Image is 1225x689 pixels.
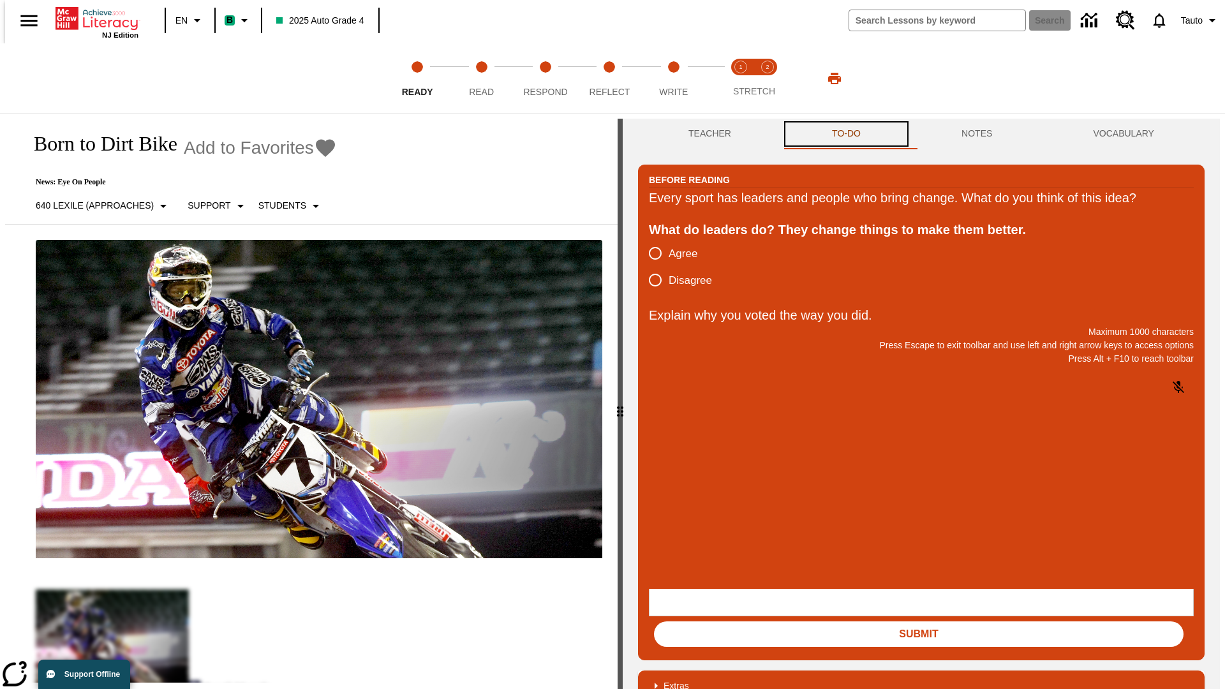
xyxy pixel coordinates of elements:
body: Explain why you voted the way you did. Maximum 1000 characters Press Alt + F10 to reach toolbar P... [5,10,186,22]
button: Print [814,67,855,90]
h1: Born to Dirt Bike [20,132,177,156]
span: 2025 Auto Grade 4 [276,14,364,27]
span: Disagree [669,272,712,289]
span: Agree [669,246,697,262]
p: Maximum 1000 characters [649,325,1194,339]
span: STRETCH [733,86,775,96]
span: Add to Favorites [184,138,314,158]
div: Every sport has leaders and people who bring change. What do you think of this idea? [649,188,1194,208]
input: search field [849,10,1025,31]
span: Respond [523,87,567,97]
img: Motocross racer James Stewart flies through the air on his dirt bike. [36,240,602,559]
button: TO-DO [782,119,911,149]
button: Boost Class color is mint green. Change class color [219,9,257,32]
a: Resource Center, Will open in new tab [1108,3,1143,38]
button: Stretch Respond step 2 of 2 [749,43,786,114]
span: NJ Edition [102,31,138,39]
h2: Before Reading [649,173,730,187]
button: Select Student [253,195,329,218]
text: 2 [766,64,769,70]
button: Support Offline [38,660,130,689]
button: Stretch Read step 1 of 2 [722,43,759,114]
button: Read step 2 of 5 [444,43,518,114]
div: reading [5,119,618,683]
p: News: Eye On People [20,177,337,187]
span: EN [175,14,188,27]
button: Ready step 1 of 5 [380,43,454,114]
a: Data Center [1073,3,1108,38]
button: Click to activate and allow voice recognition [1163,372,1194,403]
button: Write step 5 of 5 [637,43,711,114]
p: Support [188,199,230,212]
p: Explain why you voted the way you did. [649,305,1194,325]
span: Ready [402,87,433,97]
span: B [226,12,233,28]
a: Notifications [1143,4,1176,37]
div: Press Enter or Spacebar and then press right and left arrow keys to move the slider [618,119,623,689]
button: VOCABULARY [1043,119,1205,149]
div: What do leaders do? They change things to make them better. [649,219,1194,240]
button: Reflect step 4 of 5 [572,43,646,114]
p: Students [258,199,306,212]
div: poll [649,240,722,293]
span: Read [469,87,494,97]
span: Write [659,87,688,97]
button: NOTES [911,119,1043,149]
button: Scaffolds, Support [182,195,253,218]
div: activity [623,119,1220,689]
div: Instructional Panel Tabs [638,119,1205,149]
button: Submit [654,621,1184,647]
button: Profile/Settings [1176,9,1225,32]
span: Tauto [1181,14,1203,27]
text: 1 [739,64,742,70]
button: Language: EN, Select a language [170,9,211,32]
span: Reflect [590,87,630,97]
button: Select Lexile, 640 Lexile (Approaches) [31,195,176,218]
div: Home [56,4,138,39]
button: Respond step 3 of 5 [509,43,583,114]
p: Press Escape to exit toolbar and use left and right arrow keys to access options [649,339,1194,352]
p: 640 Lexile (Approaches) [36,199,154,212]
span: Support Offline [64,670,120,679]
button: Add to Favorites - Born to Dirt Bike [184,137,337,159]
button: Teacher [638,119,782,149]
button: Open side menu [10,2,48,40]
p: Press Alt + F10 to reach toolbar [649,352,1194,366]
